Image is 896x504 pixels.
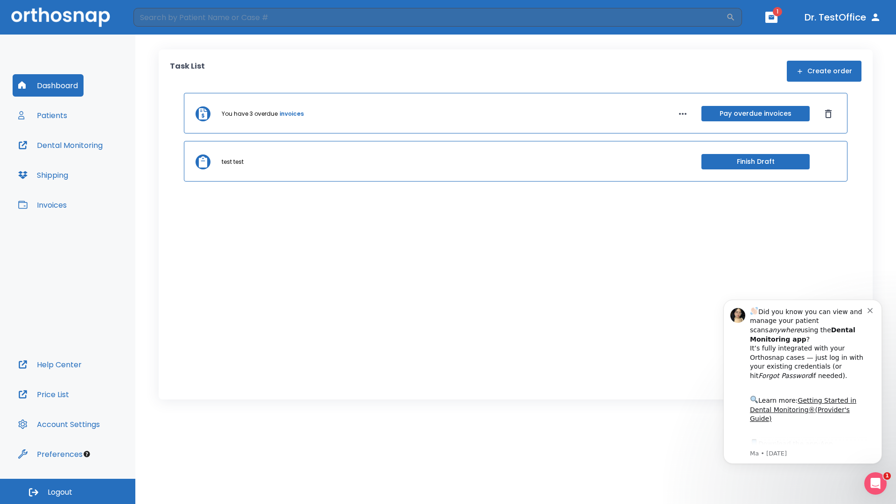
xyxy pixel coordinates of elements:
[41,152,158,200] div: Download the app: | ​ Let us know if you need help getting started!
[13,413,105,435] button: Account Settings
[13,383,75,406] button: Price List
[701,154,810,169] button: Finish Draft
[13,164,74,186] button: Shipping
[48,487,72,497] span: Logout
[222,158,244,166] p: test test
[864,472,887,495] iframe: Intercom live chat
[821,106,836,121] button: Dismiss
[13,353,87,376] button: Help Center
[13,194,72,216] button: Invoices
[801,9,885,26] button: Dr. TestOffice
[170,61,205,82] p: Task List
[709,286,896,479] iframe: Intercom notifications message
[701,106,810,121] button: Pay overdue invoices
[158,20,166,28] button: Dismiss notification
[41,154,124,171] a: App Store
[41,164,158,172] p: Message from Ma, sent 1w ago
[280,110,304,118] a: invoices
[222,110,278,118] p: You have 3 overdue
[133,8,726,27] input: Search by Patient Name or Case #
[13,443,88,465] button: Preferences
[883,472,891,480] span: 1
[11,7,110,27] img: Orthosnap
[773,7,782,16] span: 1
[787,61,861,82] button: Create order
[13,74,84,97] button: Dashboard
[13,104,73,126] button: Patients
[13,134,108,156] button: Dental Monitoring
[83,450,91,458] div: Tooltip anchor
